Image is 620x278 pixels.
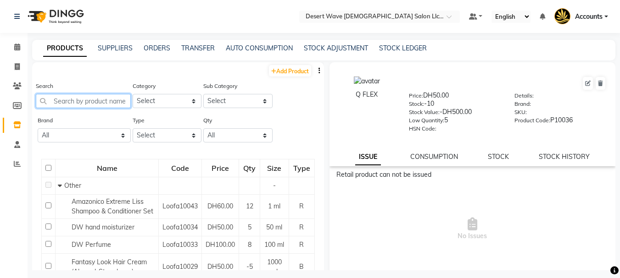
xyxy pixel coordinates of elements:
span: Fantasy Look Hair Cream (Almond-Strawberry) [72,258,147,276]
label: Brand [38,116,53,125]
div: Qty [240,160,259,176]
a: STOCK LEDGER [379,44,427,52]
input: Search by product name or code [36,94,131,108]
label: Qty [203,116,212,125]
span: B [299,262,304,271]
label: Category [133,82,156,90]
label: Product Code: [514,116,550,125]
span: DH60.00 [207,202,233,210]
span: 12 [246,202,253,210]
a: Add Product [269,65,311,76]
div: -10 [409,99,501,112]
span: Collapse Row [58,181,64,190]
label: Brand: [514,100,531,108]
a: CONSUMPTION [410,153,458,161]
span: 100 ml [264,240,284,249]
div: Size [261,160,288,176]
span: Loofa10029 [162,262,198,271]
img: logo [23,4,86,29]
span: Amazonico Extreme Liss Shampoo & Conditioner Set [72,197,153,215]
label: SKU: [514,108,527,116]
div: Q FLEX [339,90,395,99]
span: R [299,202,304,210]
div: Retail product can not be issued [336,170,609,180]
img: avatar [354,76,380,86]
label: HSN Code: [409,125,436,133]
label: Type [133,116,145,125]
span: 8 [248,240,251,249]
label: Low Quantity: [409,116,444,125]
a: ISSUE [355,149,381,165]
a: PRODUCTS [43,40,87,57]
label: Price: [409,92,423,100]
span: DH50.00 [207,223,233,231]
div: Name [56,160,158,176]
label: Search [36,82,53,90]
span: Loofa10033 [162,240,198,249]
div: Code [159,160,201,176]
a: SUPPLIERS [98,44,133,52]
div: -DH500.00 [409,107,501,120]
span: 1000 ml [267,258,282,276]
div: P10036 [514,115,606,128]
a: ORDERS [144,44,170,52]
a: AUTO CONSUMPTION [226,44,293,52]
span: 1 ml [268,202,280,210]
div: Type [290,160,314,176]
span: Loofa10043 [162,202,198,210]
span: Other [64,181,81,190]
a: STOCK [488,153,509,161]
label: Details: [514,92,534,100]
div: DH50.00 [409,91,501,104]
span: DH50.00 [207,262,233,271]
div: 5 [409,115,501,128]
div: Price [202,160,238,176]
span: DW hand moisturizer [72,223,134,231]
a: STOCK ADJUSTMENT [304,44,368,52]
span: R [299,223,304,231]
span: 50 ml [266,223,282,231]
label: Sub Category [203,82,237,90]
span: R [299,240,304,249]
label: Stock: [409,100,424,108]
span: DH100.00 [206,240,235,249]
span: No Issues [336,183,609,275]
span: Loofa10034 [162,223,198,231]
label: Stock Value: [409,108,440,116]
img: Accounts [554,8,570,24]
span: Accounts [575,12,603,22]
span: -5 [246,262,253,271]
a: STOCK HISTORY [539,153,590,161]
span: 5 [248,223,251,231]
span: - [273,181,276,190]
a: TRANSFER [181,44,215,52]
span: DW Perfume [72,240,111,249]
